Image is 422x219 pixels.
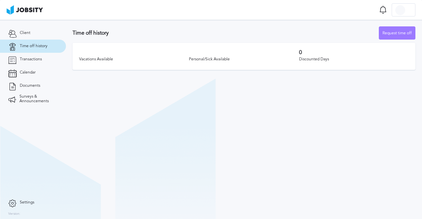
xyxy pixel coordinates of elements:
div: Request time off [379,27,415,40]
span: Calendar [20,70,36,75]
img: ab4bad089aa723f57921c736e9817d99.png [7,5,43,15]
button: Request time off [379,26,415,40]
span: Time off history [20,44,47,48]
h3: 0 [299,49,409,55]
label: Version: [8,212,20,216]
div: Discounted Days [299,57,409,62]
div: Vacations Available [79,57,189,62]
span: Settings [20,200,34,205]
span: Documents [20,83,40,88]
span: Transactions [20,57,42,62]
div: Personal/Sick Available [189,57,299,62]
span: Client [20,31,30,35]
h3: Time off history [73,30,379,36]
span: Surveys & Announcements [19,94,58,104]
